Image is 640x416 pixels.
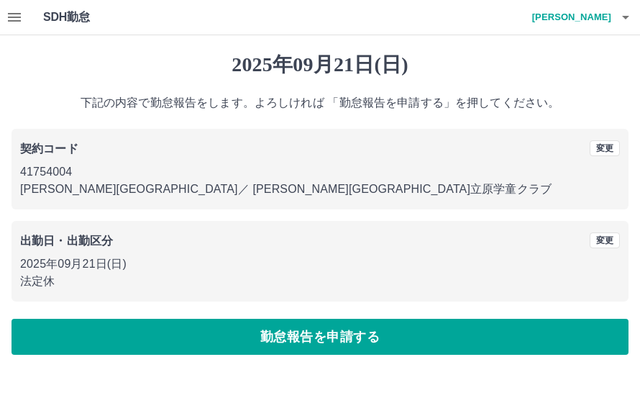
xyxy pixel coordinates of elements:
h1: 2025年09月21日(日) [12,53,628,77]
button: 勤怠報告を申請する [12,319,628,355]
button: 変更 [590,232,620,248]
button: 変更 [590,140,620,156]
b: 契約コード [20,143,78,155]
p: 下記の内容で勤怠報告をします。よろしければ 「勤怠報告を申請する」を押してください。 [12,94,628,112]
p: 2025年09月21日(日) [20,256,620,273]
p: [PERSON_NAME][GEOGRAPHIC_DATA] ／ [PERSON_NAME][GEOGRAPHIC_DATA]立原学童クラブ [20,181,620,198]
p: 法定休 [20,273,620,290]
p: 41754004 [20,163,620,181]
b: 出勤日・出勤区分 [20,235,113,247]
